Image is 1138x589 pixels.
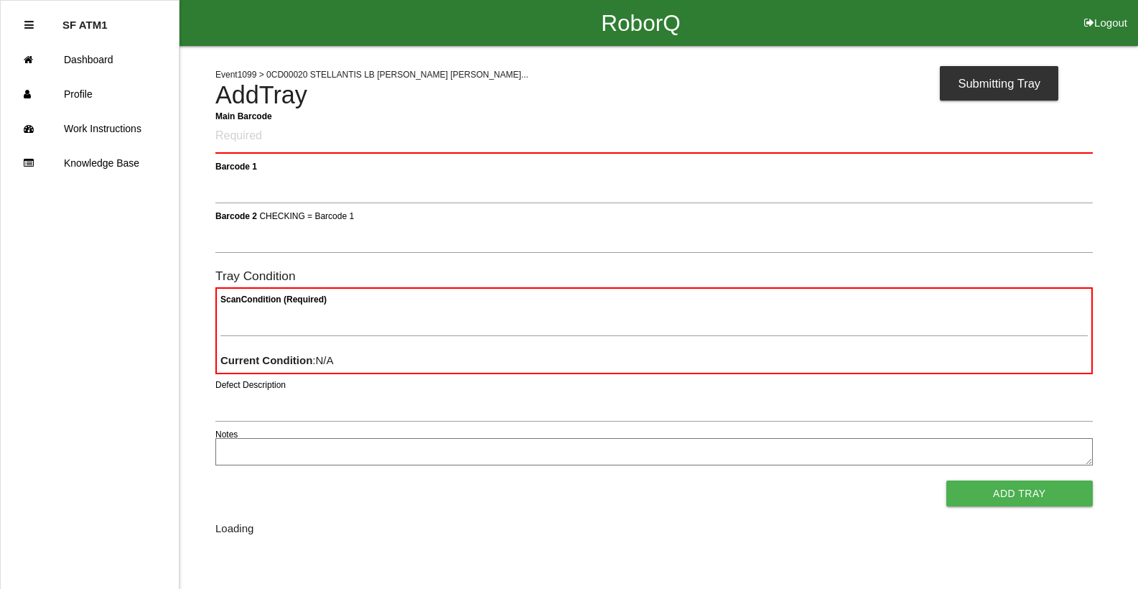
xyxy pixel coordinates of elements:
div: Close [24,8,34,42]
b: Barcode 1 [215,161,257,171]
span: : N/A [220,354,334,366]
h6: Tray Condition [215,269,1093,283]
b: Scan Condition (Required) [220,294,327,305]
label: Notes [215,428,238,441]
b: Current Condition [220,354,312,366]
div: Submitting Tray [940,66,1058,101]
a: Knowledge Base [1,146,179,180]
b: Barcode 2 [215,210,257,221]
b: Main Barcode [215,111,272,121]
div: Loading [215,521,1093,537]
p: SF ATM1 [62,8,108,31]
label: Defect Description [215,379,286,391]
span: CHECKING = Barcode 1 [259,210,354,221]
span: Event 1099 > 0CD00020 STELLANTIS LB [PERSON_NAME] [PERSON_NAME]... [215,70,528,80]
button: Add Tray [946,481,1093,506]
input: Required [215,120,1093,154]
h4: Add Tray [215,82,1093,109]
a: Profile [1,77,179,111]
a: Work Instructions [1,111,179,146]
a: Dashboard [1,42,179,77]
